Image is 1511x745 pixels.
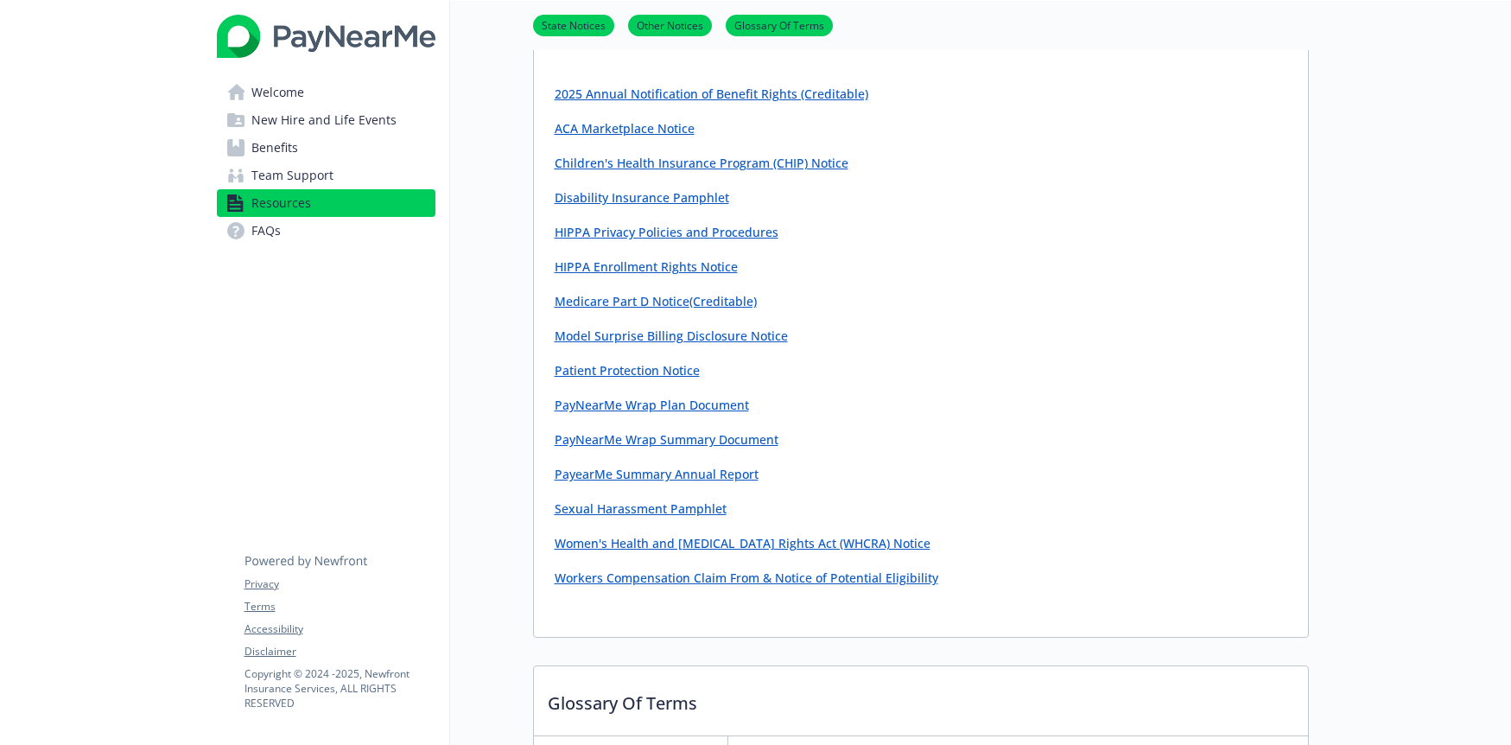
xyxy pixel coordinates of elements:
a: Benefits [217,134,435,162]
a: New Hire and Life Events [217,106,435,134]
p: Glossary Of Terms [534,666,1308,730]
a: (Creditable) [689,293,757,309]
a: ACA Marketplace Notice [555,120,695,137]
a: Glossary Of Terms [726,16,833,33]
a: Sexual Harassment Pamphlet [555,500,727,517]
a: PayearMe Summary Annual Report [555,466,759,482]
a: Terms [244,599,435,614]
a: Privacy [244,576,435,592]
a: PayNearMe Wrap Summary Document [555,431,778,448]
a: 2025 Annual Notification of Benefit Rights (Creditable) [555,86,868,102]
a: Workers Compensation Claim From & Notice of Potential Eligibility [555,570,938,586]
a: Children's Health Insurance Program (CHIP) Notice [555,155,848,171]
span: Resources [251,189,311,217]
span: Team Support [251,162,333,189]
a: Team Support [217,162,435,189]
a: Welcome [217,79,435,106]
a: Other Notices [628,16,712,33]
a: Disability Insurance Pamphlet [555,189,729,206]
a: State Notices [533,16,614,33]
span: Welcome [251,79,304,106]
a: Patient Protection Notice [555,362,700,379]
a: FAQs [217,217,435,245]
a: PayNearMe Wrap Plan Document [555,397,749,413]
span: Benefits [251,134,298,162]
a: Medicare Part D Notice [555,293,689,309]
a: Model Surprise Billing Disclosure Notice [555,328,788,344]
a: Accessibility [244,621,435,637]
span: New Hire and Life Events [251,106,397,134]
a: HIPPA Privacy Policies and Procedures [555,224,778,240]
a: Disclaimer [244,644,435,659]
p: Copyright © 2024 - 2025 , Newfront Insurance Services, ALL RIGHTS RESERVED [244,666,435,710]
div: Other Notices [534,70,1308,637]
a: Women's Health and [MEDICAL_DATA] Rights Act (WHCRA) Notice [555,535,930,551]
span: FAQs [251,217,281,245]
a: Resources [217,189,435,217]
a: HIPPA Enrollment Rights Notice [555,258,738,275]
